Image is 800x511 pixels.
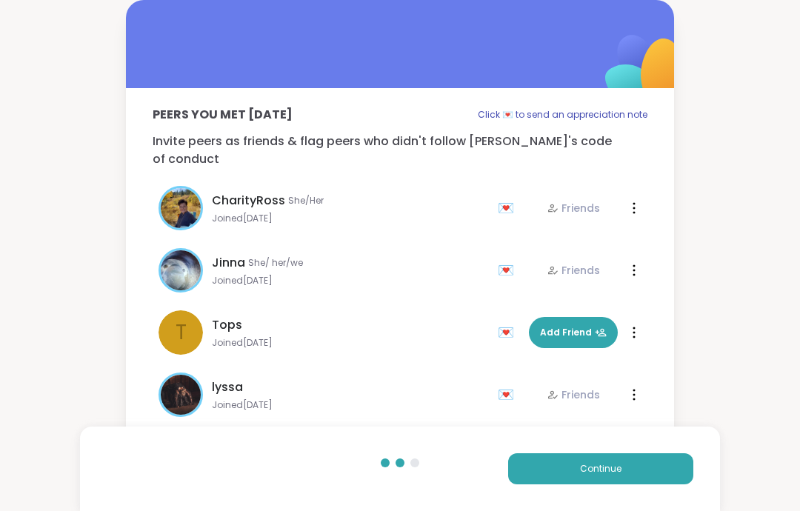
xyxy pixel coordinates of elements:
[212,337,489,349] span: Joined [DATE]
[478,106,647,124] p: Click 💌 to send an appreciation note
[212,254,245,272] span: Jinna
[288,195,324,207] span: She/Her
[161,250,201,290] img: Jinna
[176,317,187,348] span: T
[212,378,243,396] span: lyssa
[153,106,293,124] p: Peers you met [DATE]
[498,258,520,282] div: 💌
[498,196,520,220] div: 💌
[498,383,520,407] div: 💌
[153,133,647,168] p: Invite peers as friends & flag peers who didn't follow [PERSON_NAME]'s code of conduct
[580,462,621,475] span: Continue
[212,399,489,411] span: Joined [DATE]
[161,375,201,415] img: lyssa
[547,387,600,402] div: Friends
[498,321,520,344] div: 💌
[212,213,489,224] span: Joined [DATE]
[212,275,489,287] span: Joined [DATE]
[508,453,693,484] button: Continue
[547,201,600,216] div: Friends
[248,257,303,269] span: She/ her/we
[547,263,600,278] div: Friends
[212,192,285,210] span: CharityRoss
[529,317,618,348] button: Add Friend
[540,326,607,339] span: Add Friend
[212,316,242,334] span: Tops
[161,188,201,228] img: CharityRoss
